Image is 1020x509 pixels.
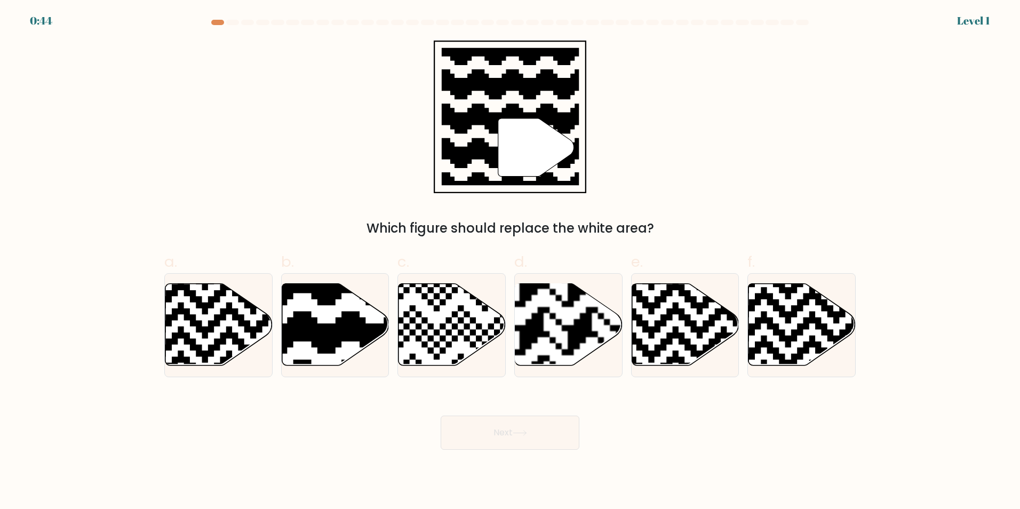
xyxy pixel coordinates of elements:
span: b. [281,251,294,272]
span: f. [747,251,755,272]
div: Which figure should replace the white area? [171,219,849,238]
span: a. [164,251,177,272]
span: e. [631,251,643,272]
span: d. [514,251,527,272]
g: " [498,118,574,177]
button: Next [441,416,579,450]
div: Level 1 [957,13,990,29]
div: 0:44 [30,13,52,29]
span: c. [397,251,409,272]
